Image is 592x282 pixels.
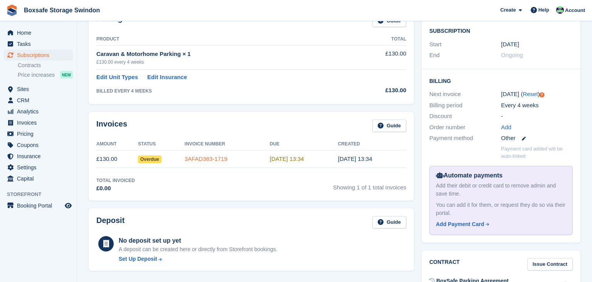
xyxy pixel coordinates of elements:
div: Caravan & Motorhome Parking × 1 [96,50,350,59]
div: Automate payments [436,171,566,180]
a: menu [4,128,73,139]
img: Kim Virabi [556,6,564,14]
a: Price increases NEW [18,71,73,79]
a: menu [4,173,73,184]
span: Create [500,6,516,14]
a: Add [501,123,511,132]
div: Payment method [429,134,501,143]
a: menu [4,39,73,49]
th: Product [96,33,350,46]
a: Guide [372,120,406,132]
div: £130.00 [350,86,406,95]
a: menu [4,140,73,150]
h2: Contract [429,258,460,271]
td: £130.00 [350,45,406,69]
h2: Billing [429,77,573,84]
h2: Deposit [96,216,124,229]
span: Settings [17,162,63,173]
a: Edit Insurance [147,73,187,82]
div: Order number [429,123,501,132]
th: Created [338,138,406,150]
div: Set Up Deposit [119,255,157,263]
p: A deposit can be created here or directly from Storefront bookings. [119,245,277,253]
img: stora-icon-8386f47178a22dfd0bd8f6a31ec36ba5ce8667c1dd55bd0f319d3a0aa187defe.svg [6,5,18,16]
div: Add their debit or credit card to remove admin and save time. [436,182,566,198]
span: Account [565,7,585,14]
div: £0.00 [96,184,135,193]
a: Reset [523,91,538,97]
th: Amount [96,138,138,150]
th: Total [350,33,406,46]
a: Set Up Deposit [119,255,277,263]
div: Next invoice [429,90,501,99]
span: Tasks [17,39,63,49]
span: Subscriptions [17,50,63,61]
a: menu [4,106,73,117]
a: Preview store [64,201,73,210]
span: Storefront [7,191,77,198]
th: Invoice Number [185,138,270,150]
td: £130.00 [96,150,138,168]
span: Help [538,6,549,14]
div: Total Invoiced [96,177,135,184]
div: You can add it for them, or request they do so via their portal. [436,201,566,217]
div: £130.00 every 4 weeks [96,59,350,66]
a: menu [4,200,73,211]
span: Pricing [17,128,63,139]
a: menu [4,162,73,173]
a: menu [4,27,73,38]
span: Insurance [17,151,63,162]
span: Showing 1 of 1 total invoices [333,177,406,193]
span: CRM [17,95,63,106]
a: Issue Contract [527,258,573,271]
div: Every 4 weeks [501,101,573,110]
div: [DATE] ( ) [501,90,573,99]
span: Coupons [17,140,63,150]
a: Guide [372,216,406,229]
a: Boxsafe Storage Swindon [21,4,103,17]
a: 3AFAD383-1719 [185,155,227,162]
a: menu [4,50,73,61]
h2: Subscription [429,27,573,34]
time: 2025-08-20 12:34:47 UTC [270,155,304,162]
div: Discount [429,112,501,121]
div: Add Payment Card [436,220,484,228]
div: No deposit set up yet [119,236,277,245]
div: BILLED EVERY 4 WEEKS [96,88,350,95]
h2: Invoices [96,120,127,132]
time: 2025-08-19 12:34:47 UTC [338,155,372,162]
th: Due [270,138,338,150]
span: Booking Portal [17,200,63,211]
span: Capital [17,173,63,184]
a: menu [4,117,73,128]
div: End [429,51,501,60]
span: Overdue [138,155,161,163]
div: Start [429,40,501,49]
th: Status [138,138,185,150]
span: Price increases [18,71,55,79]
span: Home [17,27,63,38]
p: Payment card added will be auto-linked [501,145,573,160]
div: Billing period [429,101,501,110]
a: Edit Unit Types [96,73,138,82]
time: 2025-08-19 00:00:00 UTC [501,40,519,49]
a: menu [4,151,73,162]
div: NEW [60,71,73,79]
span: Ongoing [501,52,523,58]
span: Invoices [17,117,63,128]
a: Add Payment Card [436,220,563,228]
a: menu [4,84,73,95]
div: - [501,112,573,121]
div: Other [501,134,573,143]
div: Tooltip anchor [538,91,545,98]
a: menu [4,95,73,106]
a: Contracts [18,62,73,69]
span: Sites [17,84,63,95]
span: Analytics [17,106,63,117]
